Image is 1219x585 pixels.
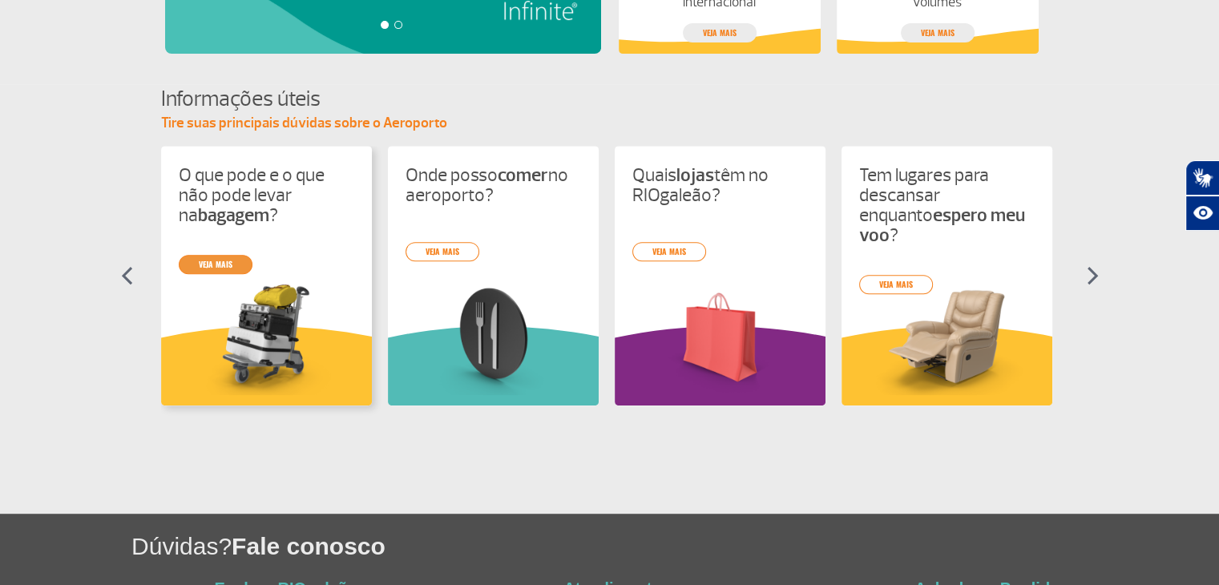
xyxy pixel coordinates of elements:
a: veja mais [901,23,975,42]
strong: comer [498,163,548,187]
img: seta-direita [1087,266,1099,285]
strong: lojas [676,163,714,187]
img: amareloInformacoesUteis.svg [842,326,1052,405]
img: roxoInformacoesUteis.svg [615,326,825,405]
a: veja mais [179,255,252,274]
strong: bagagem [198,204,269,227]
img: card%20informa%C3%A7%C3%B5es%201.png [179,280,354,395]
p: Tem lugares para descansar enquanto ? [859,165,1035,245]
button: Abrir recursos assistivos. [1185,196,1219,231]
div: Plugin de acessibilidade da Hand Talk. [1185,160,1219,231]
p: Tire suas principais dúvidas sobre o Aeroporto [161,114,1059,133]
h4: Informações úteis [161,84,1059,114]
strong: espero meu voo [859,204,1025,247]
a: veja mais [632,242,706,261]
button: Abrir tradutor de língua de sinais. [1185,160,1219,196]
p: Quais têm no RIOgaleão? [632,165,808,205]
span: Fale conosco [232,533,385,559]
img: card%20informa%C3%A7%C3%B5es%206.png [632,280,808,395]
img: card%20informa%C3%A7%C3%B5es%208.png [406,280,581,395]
a: veja mais [859,275,933,294]
p: Onde posso no aeroporto? [406,165,581,205]
h1: Dúvidas? [131,530,1219,563]
img: verdeInformacoesUteis.svg [388,326,599,405]
img: amareloInformacoesUteis.svg [161,326,372,405]
img: seta-esquerda [121,266,133,285]
a: veja mais [406,242,479,261]
a: veja mais [683,23,757,42]
img: card%20informa%C3%A7%C3%B5es%204.png [859,280,1035,395]
p: O que pode e o que não pode levar na ? [179,165,354,225]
